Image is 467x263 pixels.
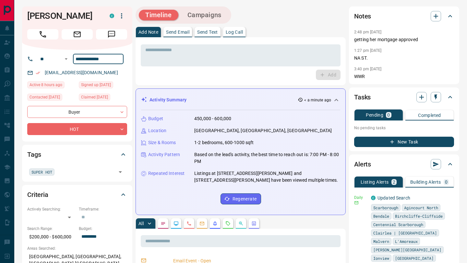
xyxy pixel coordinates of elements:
span: Claimed [DATE] [81,94,108,100]
button: Open [116,167,125,177]
span: Centennial Scarborough [373,221,423,228]
p: Based on the lead's activity, the best time to reach out is: 7:00 PM - 8:00 PM [194,151,340,165]
p: Send Text [197,30,218,34]
div: Tags [27,147,127,162]
p: $200,000 - $600,000 [27,232,76,242]
span: Clairlea | [GEOGRAPHIC_DATA] [373,230,437,236]
div: Thu Sep 28 2023 [79,94,127,103]
p: 2 [393,180,395,184]
span: Ionview [373,255,389,261]
p: Search Range: [27,226,76,232]
p: Send Email [166,30,189,34]
span: SUPER HOT [31,169,52,175]
svg: Email [354,200,359,205]
p: Listing Alerts [361,180,389,184]
button: New Task [354,137,454,147]
span: Contacted [DATE] [30,94,60,100]
span: Agincourt North [404,204,438,211]
a: [EMAIL_ADDRESS][DOMAIN_NAME] [45,70,118,75]
span: Scarborough [373,204,398,211]
span: Bendale [373,213,389,219]
button: Timeline [139,10,178,20]
div: HOT [27,123,127,135]
p: Repeated Interest [148,170,185,177]
div: Buyer [27,106,127,118]
h2: Criteria [27,189,48,200]
span: L'Amoreaux [395,238,418,245]
button: Campaigns [181,10,228,20]
a: Updated Search [377,195,410,200]
p: NA ST. [354,55,454,62]
p: All [138,221,144,226]
button: Open [62,55,70,63]
p: 1:27 pm [DATE] [354,48,382,53]
p: WWR [354,73,454,80]
span: Malvern [373,238,389,245]
p: Budget: [79,226,127,232]
h2: Tasks [354,92,371,102]
span: Birchcliffe-Cliffside [395,213,443,219]
p: Log Call [226,30,243,34]
div: Notes [354,8,454,24]
p: Size & Rooms [148,139,176,146]
span: Active 8 hours ago [30,82,62,88]
h2: Alerts [354,159,371,169]
span: Call [27,29,58,40]
svg: Agent Actions [251,221,257,226]
span: [GEOGRAPHIC_DATA] [395,255,434,261]
svg: Calls [186,221,192,226]
svg: Email Verified [36,71,40,75]
div: Criteria [27,187,127,202]
svg: Lead Browsing Activity [174,221,179,226]
p: Building Alerts [410,180,441,184]
p: Areas Searched: [27,246,127,251]
span: Email [62,29,93,40]
p: getting her mortgage approved [354,36,454,43]
p: Pending [366,113,383,117]
p: Location [148,127,166,134]
h2: Tags [27,149,41,160]
p: 1-2 bedrooms, 600-1000 sqft [194,139,254,146]
p: Actively Searching: [27,206,76,212]
p: 3:40 pm [DATE] [354,67,382,71]
span: Message [96,29,127,40]
div: Alerts [354,156,454,172]
div: Fri Aug 08 2025 [27,94,76,103]
div: Tasks [354,89,454,105]
svg: Opportunities [238,221,244,226]
p: 0 [387,113,390,117]
p: < a minute ago [304,97,331,103]
h1: [PERSON_NAME] [27,11,100,21]
p: Timeframe: [79,206,127,212]
p: Add Note [138,30,158,34]
div: condos.ca [110,14,114,18]
svg: Notes [161,221,166,226]
span: Signed up [DATE] [81,82,111,88]
p: Daily [354,195,367,200]
p: Completed [418,113,441,118]
p: 2:48 pm [DATE] [354,30,382,34]
button: Regenerate [221,193,261,204]
div: Fri Aug 15 2025 [27,81,76,90]
div: condos.ca [371,196,376,200]
p: Activity Pattern [148,151,180,158]
p: 0 [445,180,448,184]
div: Wed Apr 04 2018 [79,81,127,90]
p: 450,000 - 600,000 [194,115,231,122]
svg: Listing Alerts [212,221,218,226]
p: Budget [148,115,163,122]
p: Activity Summary [150,97,186,103]
span: [PERSON_NAME][GEOGRAPHIC_DATA] [373,246,441,253]
p: No pending tasks [354,123,454,133]
svg: Requests [225,221,231,226]
p: [GEOGRAPHIC_DATA], [GEOGRAPHIC_DATA], [GEOGRAPHIC_DATA] [194,127,332,134]
svg: Emails [199,221,205,226]
h2: Notes [354,11,371,21]
div: Activity Summary< a minute ago [141,94,340,106]
p: Listings at [STREET_ADDRESS][PERSON_NAME] and [STREET_ADDRESS][PERSON_NAME] have been viewed mult... [194,170,340,184]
